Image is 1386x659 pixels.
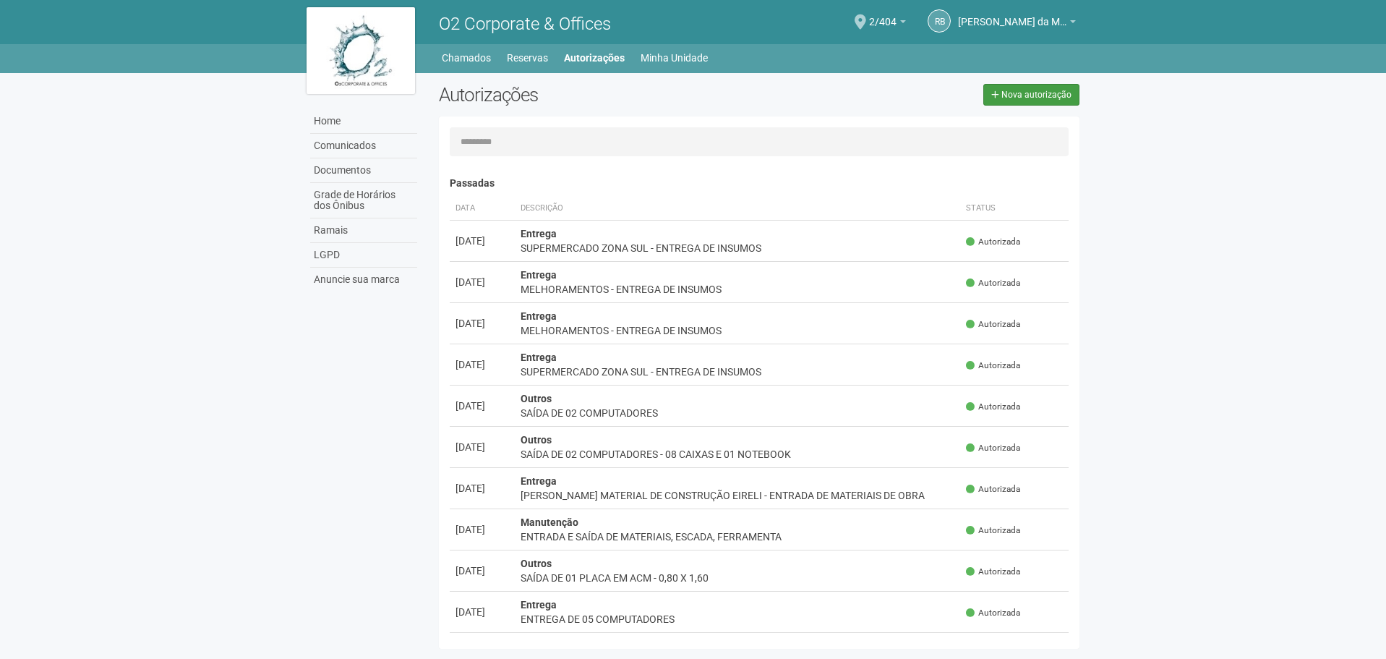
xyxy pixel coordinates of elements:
[307,7,415,94] img: logo.jpg
[966,236,1020,248] span: Autorizada
[521,241,955,255] div: SUPERMERCADO ZONA SUL - ENTREGA DE INSUMOS
[958,18,1076,30] a: [PERSON_NAME] da Motta Junior
[455,564,509,578] div: [DATE]
[521,530,955,544] div: ENTRADA E SAÍDA DE MATERIAIS, ESCADA, FERRAMENTA
[521,488,955,503] div: [PERSON_NAME] MATERIAL DE CONSTRUÇÃO EIRELI - ENTRADA DE MATERIAIS DE OBRA
[310,134,417,158] a: Comunicados
[521,571,955,585] div: SAÍDA DE 01 PLACA EM ACM - 0,80 X 1,60
[455,234,509,248] div: [DATE]
[455,481,509,496] div: [DATE]
[521,269,557,281] strong: Entrega
[966,360,1020,372] span: Autorizada
[310,218,417,243] a: Ramais
[521,323,955,338] div: MELHORAMENTOS - ENTREGA DE INSUMOS
[1001,90,1071,100] span: Nova autorização
[455,357,509,372] div: [DATE]
[521,228,557,239] strong: Entrega
[641,48,708,68] a: Minha Unidade
[310,183,417,218] a: Grade de Horários dos Ônibus
[966,442,1020,454] span: Autorizada
[928,9,951,33] a: RB
[966,401,1020,413] span: Autorizada
[442,48,491,68] a: Chamados
[455,316,509,331] div: [DATE]
[310,158,417,183] a: Documentos
[455,605,509,619] div: [DATE]
[966,483,1020,496] span: Autorizada
[966,318,1020,331] span: Autorizada
[439,14,611,34] span: O2 Corporate & Offices
[966,524,1020,537] span: Autorizada
[521,282,955,297] div: MELHORAMENTOS - ENTREGA DE INSUMOS
[521,310,557,322] strong: Entrega
[521,406,955,420] div: SAÍDA DE 02 COMPUTADORES
[310,109,417,134] a: Home
[521,447,955,462] div: SAÍDA DE 02 COMPUTADORES - 08 CAIXAS E 01 NOTEBOOK
[450,197,515,221] th: Data
[521,352,557,363] strong: Entrega
[455,522,509,537] div: [DATE]
[310,268,417,292] a: Anuncie sua marca
[869,2,897,27] span: 2/404
[521,612,955,626] div: ENTREGA DE 05 COMPUTADORES
[310,243,417,268] a: LGPD
[966,607,1020,619] span: Autorizada
[439,84,748,106] h2: Autorizações
[521,365,955,379] div: SUPERMERCADO ZONA SUL - ENTREGA DE INSUMOS
[983,84,1079,106] a: Nova autorização
[521,516,578,528] strong: Manutenção
[521,393,552,404] strong: Outros
[958,2,1066,27] span: Raul Barrozo da Motta Junior
[564,48,625,68] a: Autorizações
[515,197,961,221] th: Descrição
[521,599,557,611] strong: Entrega
[450,178,1069,189] h4: Passadas
[455,440,509,454] div: [DATE]
[521,434,552,446] strong: Outros
[966,277,1020,289] span: Autorizada
[455,399,509,413] div: [DATE]
[966,566,1020,578] span: Autorizada
[521,475,557,487] strong: Entrega
[960,197,1069,221] th: Status
[869,18,906,30] a: 2/404
[521,558,552,569] strong: Outros
[455,275,509,289] div: [DATE]
[507,48,548,68] a: Reservas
